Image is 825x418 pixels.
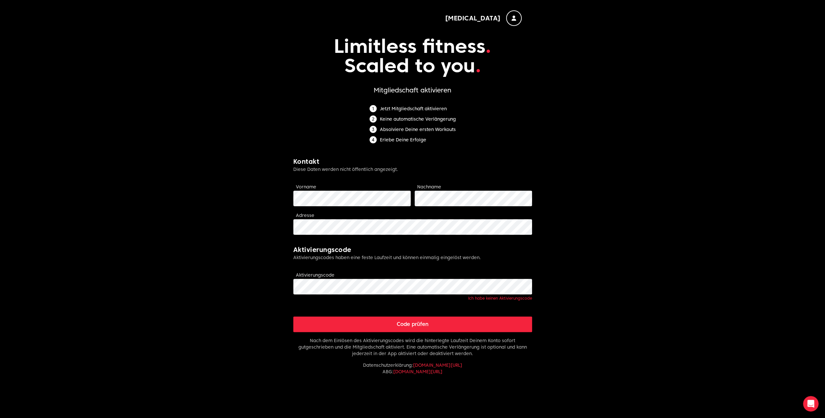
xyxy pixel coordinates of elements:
[296,272,334,278] label: Aktivierungscode
[475,54,481,77] span: .
[417,184,441,189] label: Nachname
[445,14,501,23] span: [MEDICAL_DATA]
[293,26,532,86] p: Limitless fitness Scaled to you
[293,362,532,375] p: Datenschutzerklärung : ABG :
[393,369,443,374] a: [DOMAIN_NAME][URL]
[445,10,522,26] button: [MEDICAL_DATA]
[293,166,532,173] p: Diese Daten werden nicht öffentlich angezeigt.
[370,115,456,123] li: Keine automatische Verlängerung
[293,337,532,357] p: Nach dem Einlösen des Aktivierungscodes wird die hinterlegte Laufzeit Deinem Konto sofort gutgesc...
[370,105,456,112] li: Jetzt Mitgliedschaft aktivieren
[293,86,532,95] h1: Mitgliedschaft aktivieren
[293,245,532,254] h2: Aktivierungscode
[468,296,532,301] a: Ich habe keinen Aktivierungscode
[485,34,491,58] span: .
[296,184,316,189] label: Vorname
[296,213,314,218] label: Adresse
[803,396,819,412] iframe: Intercom live chat
[413,363,462,368] a: [DOMAIN_NAME][URL]
[370,136,456,143] li: Erlebe Deine Erfolge
[293,316,532,332] button: Code prüfen
[293,254,532,261] p: Aktivierungscodes haben eine feste Laufzeit und können einmalig eingelöst werden.
[370,126,456,133] li: Absolviere Deine ersten Workouts
[293,157,532,166] h2: Kontakt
